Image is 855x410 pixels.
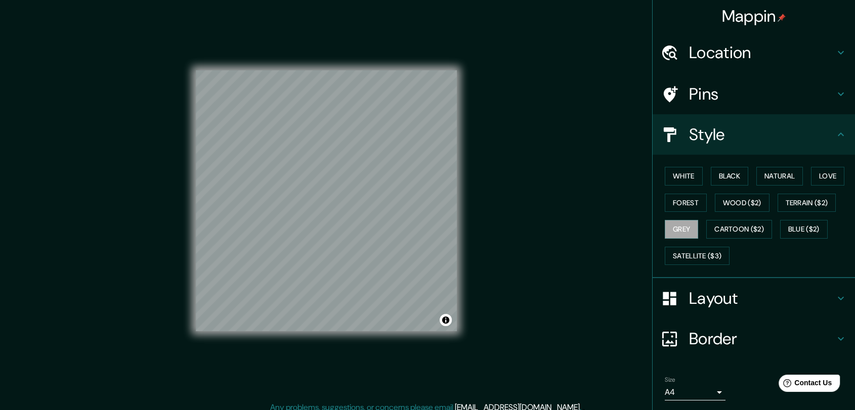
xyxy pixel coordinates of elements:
[711,167,749,186] button: Black
[689,288,835,308] h4: Layout
[653,278,855,318] div: Layout
[722,6,786,26] h4: Mappin
[440,314,452,326] button: Toggle attribution
[689,42,835,63] h4: Location
[665,247,730,265] button: Satellite ($3)
[689,329,835,349] h4: Border
[689,124,835,145] h4: Style
[653,114,855,155] div: Style
[811,167,844,186] button: Love
[665,167,703,186] button: White
[665,220,698,239] button: Grey
[756,167,803,186] button: Natural
[665,194,707,212] button: Forest
[689,84,835,104] h4: Pins
[653,74,855,114] div: Pins
[706,220,772,239] button: Cartoon ($2)
[778,14,786,22] img: pin-icon.png
[715,194,769,212] button: Wood ($2)
[665,376,675,384] label: Size
[653,32,855,73] div: Location
[196,70,457,331] canvas: Map
[780,220,828,239] button: Blue ($2)
[765,371,844,399] iframe: Help widget launcher
[778,194,836,212] button: Terrain ($2)
[653,318,855,359] div: Border
[665,384,725,400] div: A4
